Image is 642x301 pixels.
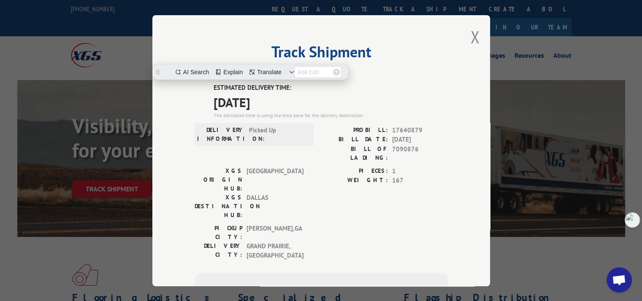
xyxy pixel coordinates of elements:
h2: Track Shipment [195,46,448,62]
span: [DATE] [392,135,448,145]
label: WEIGHT: [321,176,388,185]
label: DELIVERY CITY: [195,241,242,260]
label: XGS DESTINATION HUB: [195,193,242,219]
span: 17640879 [392,125,448,135]
div: Subscribe to alerts [205,283,438,295]
label: XGS ORIGIN HUB: [195,166,242,193]
label: PIECES: [321,166,388,176]
span: 1 [392,166,448,176]
span: 167 [392,176,448,185]
span: [DATE] [214,92,448,111]
span: GRAND PRAIRIE , [GEOGRAPHIC_DATA] [247,241,303,260]
label: PROBILL: [321,125,388,135]
span: Picked Up [249,125,306,143]
button: Close modal [470,26,479,48]
label: DELIVERY INFORMATION: [197,125,245,143]
div: Open chat [607,267,632,293]
span: [GEOGRAPHIC_DATA] [247,166,303,193]
div: The estimated time is using the time zone for the delivery destination. [214,111,448,119]
label: PICKUP CITY: [195,223,242,241]
span: 7090876 [392,144,448,162]
label: ESTIMATED DELIVERY TIME: [214,83,448,93]
span: [PERSON_NAME] , GA [247,223,303,241]
label: BILL OF LADING: [321,144,388,162]
label: BILL DATE: [321,135,388,145]
span: DALLAS [247,193,303,219]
